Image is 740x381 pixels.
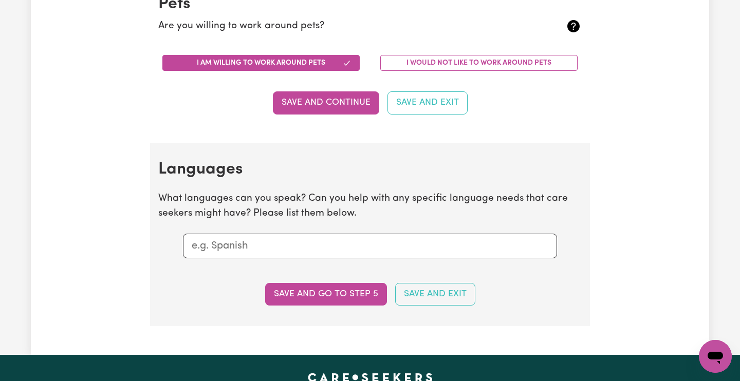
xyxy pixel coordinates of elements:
button: Save and Continue [273,91,379,114]
h2: Languages [158,160,582,179]
p: Are you willing to work around pets? [158,19,511,34]
button: I would not like to work around pets [380,55,578,71]
button: I am willing to work around pets [162,55,360,71]
button: Save and Exit [395,283,475,306]
button: Save and go to step 5 [265,283,387,306]
p: What languages can you speak? Can you help with any specific language needs that care seekers mig... [158,192,582,221]
input: e.g. Spanish [192,238,548,254]
iframe: Button to launch messaging window [699,340,732,373]
button: Save and Exit [387,91,468,114]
